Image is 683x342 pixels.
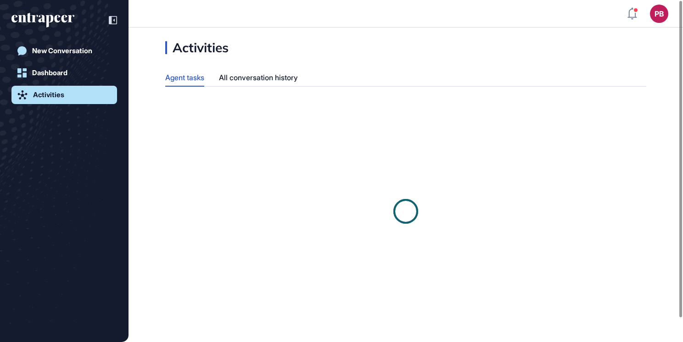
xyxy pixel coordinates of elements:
div: Activities [165,41,229,54]
a: Activities [11,86,117,104]
div: Agent tasks [165,69,204,86]
div: entrapeer-logo [11,13,74,28]
div: Dashboard [32,69,67,77]
div: Activities [33,91,64,99]
a: New Conversation [11,42,117,60]
a: Dashboard [11,64,117,82]
div: New Conversation [32,47,92,55]
button: PB [650,5,668,23]
div: All conversation history [219,69,298,87]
